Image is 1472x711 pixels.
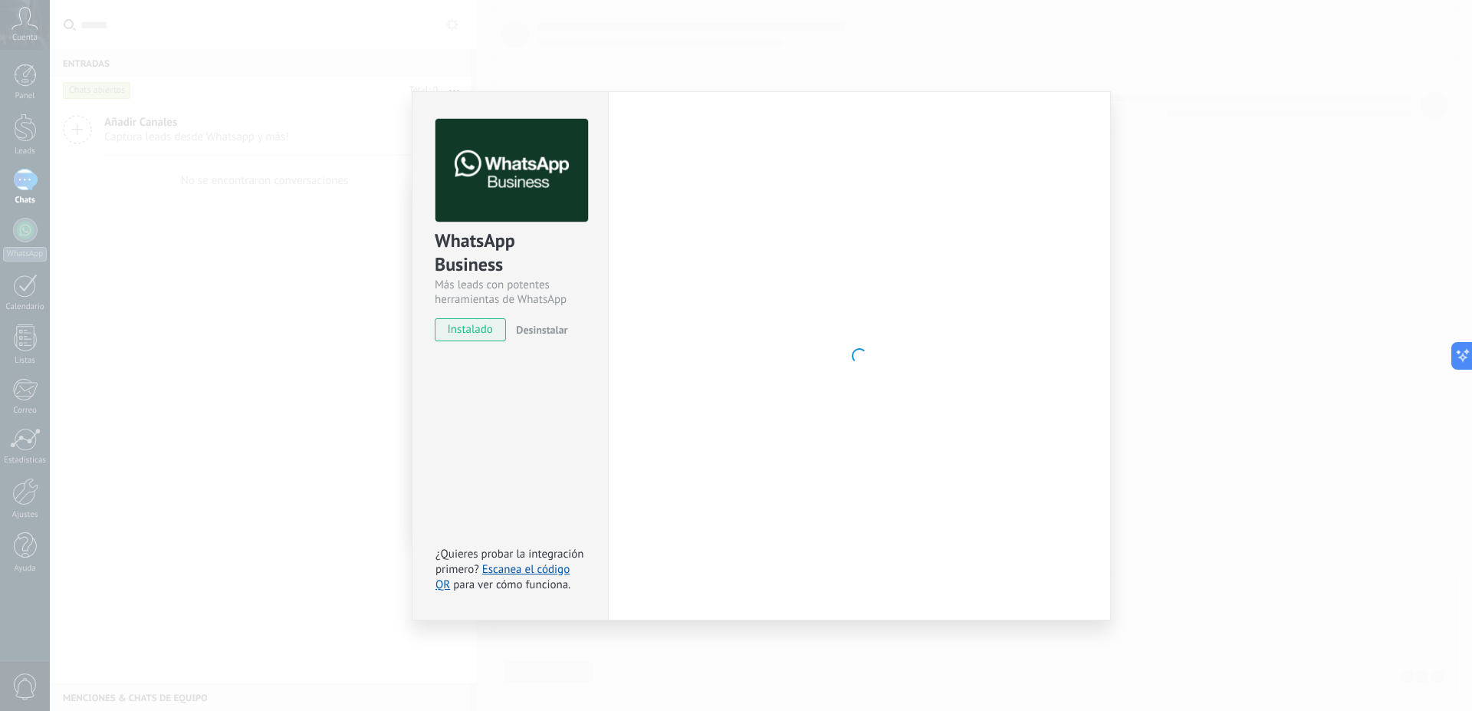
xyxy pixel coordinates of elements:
[435,119,588,222] img: logo_main.png
[516,323,567,337] span: Desinstalar
[435,562,570,592] a: Escanea el código QR
[453,578,570,592] span: para ver cómo funciona.
[435,229,586,278] div: WhatsApp Business
[435,318,505,341] span: instalado
[510,318,567,341] button: Desinstalar
[435,278,586,307] div: Más leads con potentes herramientas de WhatsApp
[435,547,584,577] span: ¿Quieres probar la integración primero?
